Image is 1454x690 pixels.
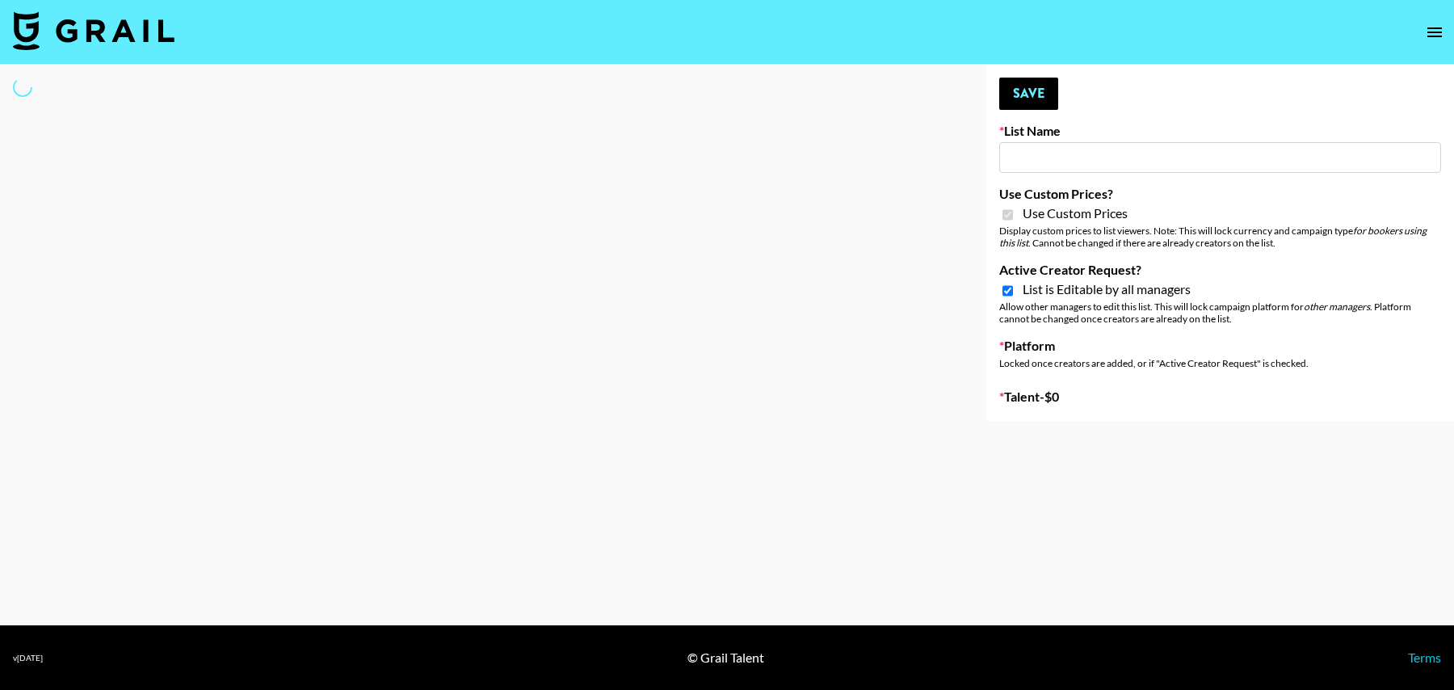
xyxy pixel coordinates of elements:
[999,262,1441,278] label: Active Creator Request?
[999,186,1441,202] label: Use Custom Prices?
[999,123,1441,139] label: List Name
[999,338,1441,354] label: Platform
[999,225,1441,249] div: Display custom prices to list viewers. Note: This will lock currency and campaign type . Cannot b...
[999,78,1058,110] button: Save
[999,389,1441,405] label: Talent - $ 0
[13,11,174,50] img: Grail Talent
[999,301,1441,325] div: Allow other managers to edit this list. This will lock campaign platform for . Platform cannot be...
[1023,281,1191,297] span: List is Editable by all managers
[1304,301,1370,313] em: other managers
[999,357,1441,369] div: Locked once creators are added, or if "Active Creator Request" is checked.
[1408,650,1441,665] a: Terms
[1023,205,1128,221] span: Use Custom Prices
[13,653,43,663] div: v [DATE]
[1418,16,1451,48] button: open drawer
[999,225,1427,249] em: for bookers using this list
[687,650,764,666] div: © Grail Talent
